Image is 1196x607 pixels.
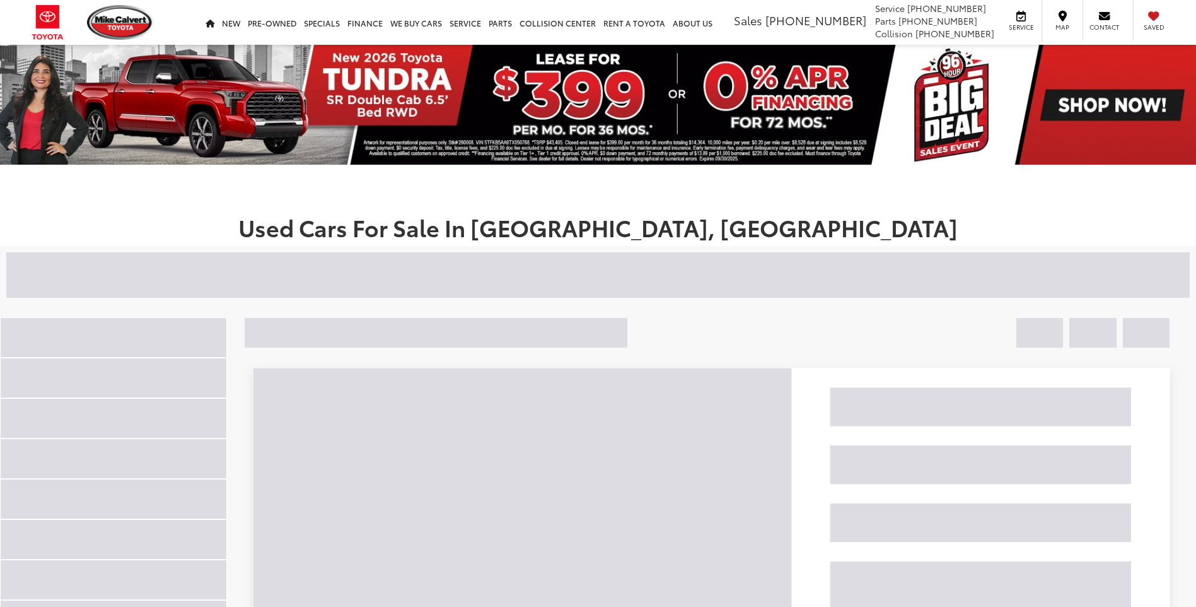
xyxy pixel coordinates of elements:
span: Service [875,2,905,15]
span: [PHONE_NUMBER] [898,15,977,27]
span: Sales [734,12,762,28]
img: Mike Calvert Toyota [87,5,154,40]
span: Map [1048,23,1076,32]
span: Saved [1140,23,1168,32]
span: [PHONE_NUMBER] [915,27,994,40]
span: Parts [875,15,896,27]
span: Service [1007,23,1035,32]
span: [PHONE_NUMBER] [907,2,986,15]
span: Collision [875,27,913,40]
span: Contact [1089,23,1119,32]
span: [PHONE_NUMBER] [765,12,866,28]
